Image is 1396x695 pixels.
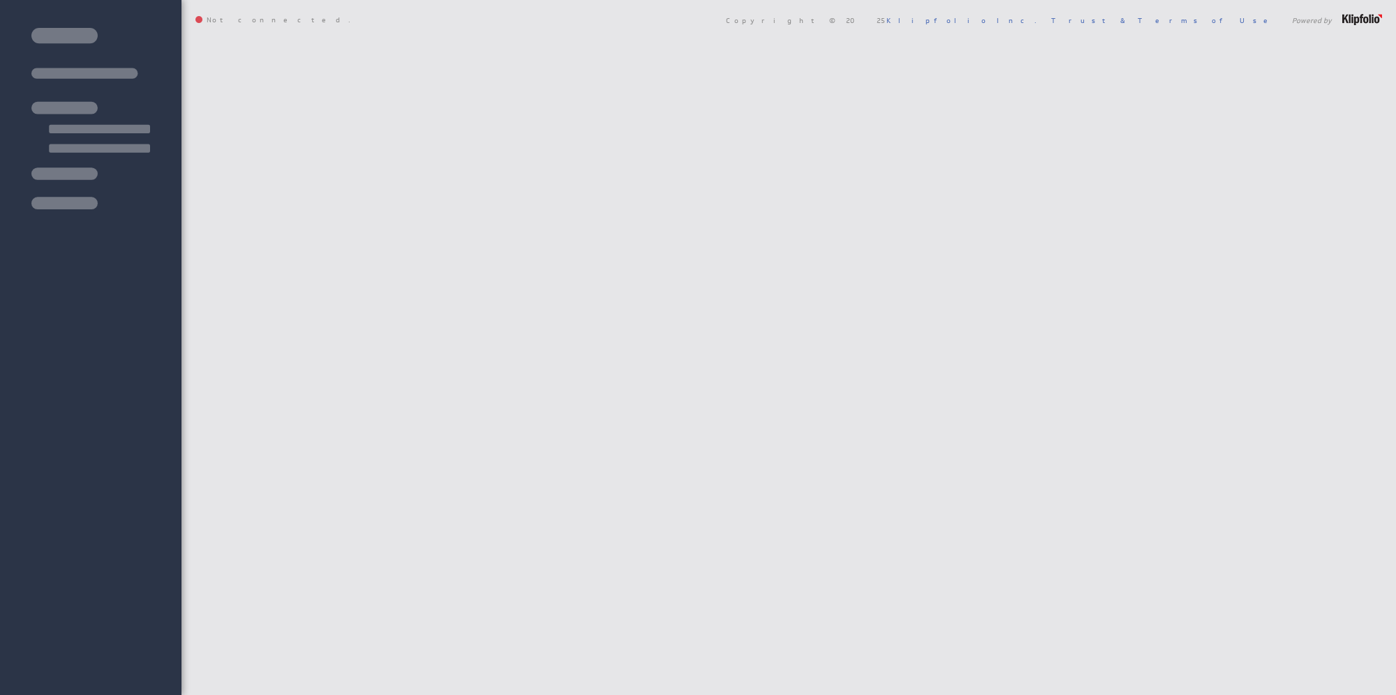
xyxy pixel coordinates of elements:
[886,15,1037,25] a: Klipfolio Inc.
[31,28,150,209] img: skeleton-sidenav.svg
[1051,15,1277,25] a: Trust & Terms of Use
[195,16,350,24] span: Not connected.
[1292,17,1332,24] span: Powered by
[1342,14,1382,25] img: logo-footer.png
[726,17,1037,24] span: Copyright © 2025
